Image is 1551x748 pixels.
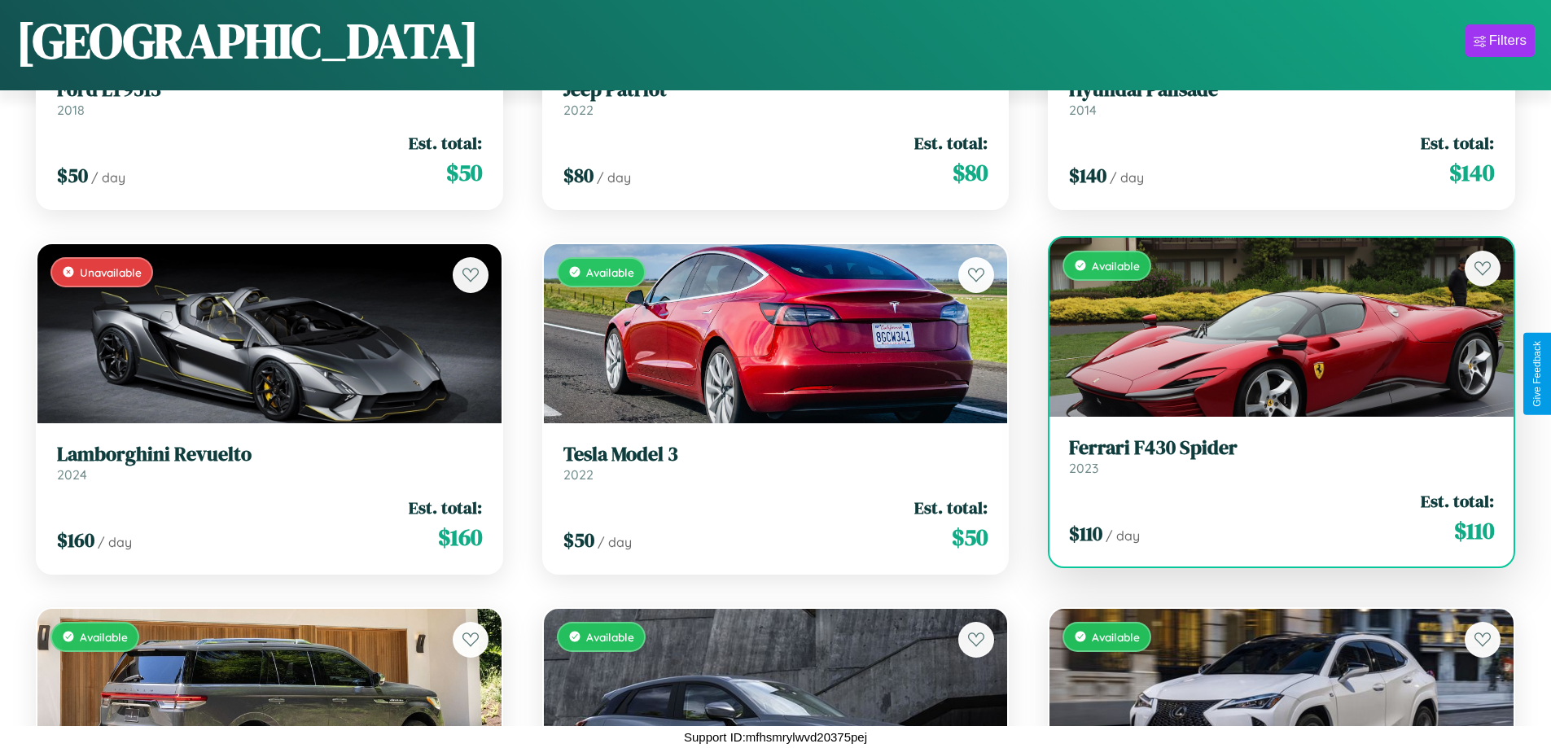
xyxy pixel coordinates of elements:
[1069,520,1102,547] span: $ 110
[1110,169,1144,186] span: / day
[1069,102,1097,118] span: 2014
[1069,436,1494,460] h3: Ferrari F430 Spider
[91,169,125,186] span: / day
[57,527,94,553] span: $ 160
[98,534,132,550] span: / day
[1454,514,1494,547] span: $ 110
[1069,162,1106,189] span: $ 140
[57,466,87,483] span: 2024
[598,534,632,550] span: / day
[563,443,988,466] h3: Tesla Model 3
[1449,156,1494,189] span: $ 140
[563,466,594,483] span: 2022
[953,156,988,189] span: $ 80
[586,265,634,279] span: Available
[80,630,128,644] span: Available
[1106,527,1140,544] span: / day
[563,102,594,118] span: 2022
[409,496,482,519] span: Est. total:
[1421,489,1494,513] span: Est. total:
[1069,436,1494,476] a: Ferrari F430 Spider2023
[16,7,479,74] h1: [GEOGRAPHIC_DATA]
[57,443,482,483] a: Lamborghini Revuelto2024
[1092,630,1140,644] span: Available
[57,102,85,118] span: 2018
[438,521,482,553] span: $ 160
[597,169,631,186] span: / day
[952,521,988,553] span: $ 50
[1092,259,1140,273] span: Available
[684,726,867,748] p: Support ID: mfhsmrylwvd20375pej
[57,443,482,466] h3: Lamborghini Revuelto
[1069,78,1494,118] a: Hyundai Palisade2014
[563,527,594,553] span: $ 50
[1421,131,1494,155] span: Est. total:
[586,630,634,644] span: Available
[914,496,988,519] span: Est. total:
[446,156,482,189] span: $ 50
[1489,33,1527,49] div: Filters
[1466,24,1535,57] button: Filters
[57,162,88,189] span: $ 50
[563,162,594,189] span: $ 80
[1069,460,1098,476] span: 2023
[563,78,988,102] h3: Jeep Patriot
[563,78,988,118] a: Jeep Patriot2022
[80,265,142,279] span: Unavailable
[57,78,482,118] a: Ford LT95132018
[57,78,482,102] h3: Ford LT9513
[409,131,482,155] span: Est. total:
[914,131,988,155] span: Est. total:
[563,443,988,483] a: Tesla Model 32022
[1069,78,1494,102] h3: Hyundai Palisade
[1531,341,1543,407] div: Give Feedback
